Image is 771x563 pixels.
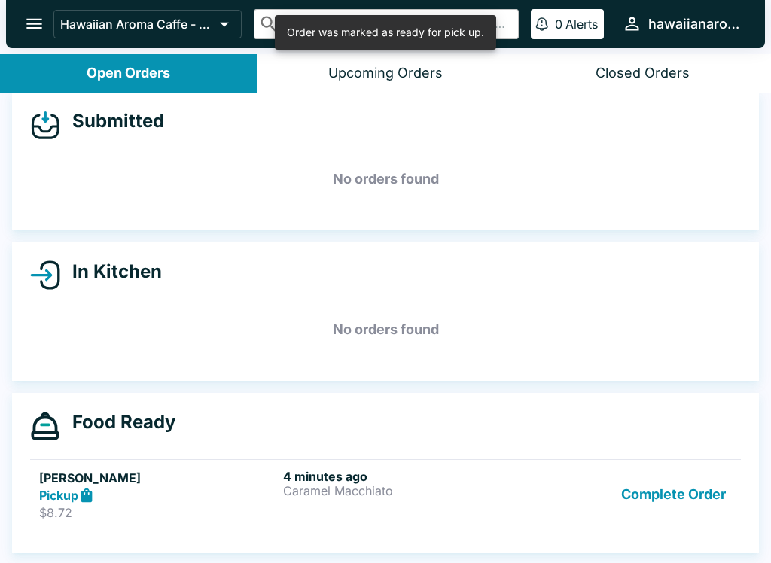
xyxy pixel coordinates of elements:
[30,152,741,206] h5: No orders found
[60,411,175,434] h4: Food Ready
[39,469,277,487] h5: [PERSON_NAME]
[30,303,741,357] h5: No orders found
[596,65,690,82] div: Closed Orders
[565,17,598,32] p: Alerts
[39,488,78,503] strong: Pickup
[648,15,741,33] div: hawaiianaromacaffe
[615,469,732,521] button: Complete Order
[87,65,170,82] div: Open Orders
[555,17,562,32] p: 0
[53,10,242,38] button: Hawaiian Aroma Caffe - Waikiki Beachcomber
[30,459,741,530] a: [PERSON_NAME]Pickup$8.724 minutes agoCaramel MacchiatoComplete Order
[283,469,521,484] h6: 4 minutes ago
[60,260,162,283] h4: In Kitchen
[287,20,484,45] div: Order was marked as ready for pick up.
[60,17,214,32] p: Hawaiian Aroma Caffe - Waikiki Beachcomber
[39,505,277,520] p: $8.72
[283,484,521,498] p: Caramel Macchiato
[60,110,164,132] h4: Submitted
[616,8,747,40] button: hawaiianaromacaffe
[328,65,443,82] div: Upcoming Orders
[15,5,53,43] button: open drawer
